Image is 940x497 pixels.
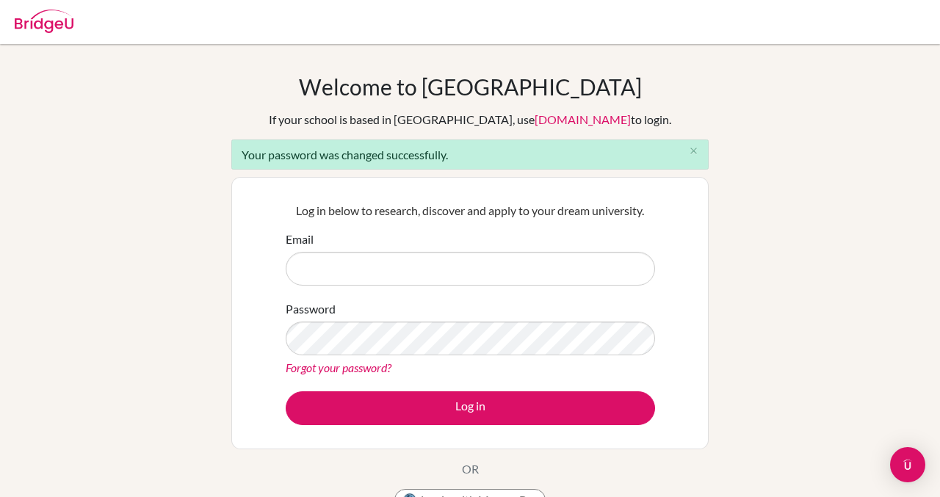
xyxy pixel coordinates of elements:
div: If your school is based in [GEOGRAPHIC_DATA], use to login. [269,111,671,128]
i: close [688,145,699,156]
a: [DOMAIN_NAME] [535,112,631,126]
button: Log in [286,391,655,425]
label: Password [286,300,336,318]
button: Close [679,140,708,162]
div: Your password was changed successfully. [231,139,709,170]
img: Bridge-U [15,10,73,33]
p: OR [462,460,479,478]
h1: Welcome to [GEOGRAPHIC_DATA] [299,73,642,100]
a: Forgot your password? [286,360,391,374]
p: Log in below to research, discover and apply to your dream university. [286,202,655,220]
div: Open Intercom Messenger [890,447,925,482]
label: Email [286,231,314,248]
